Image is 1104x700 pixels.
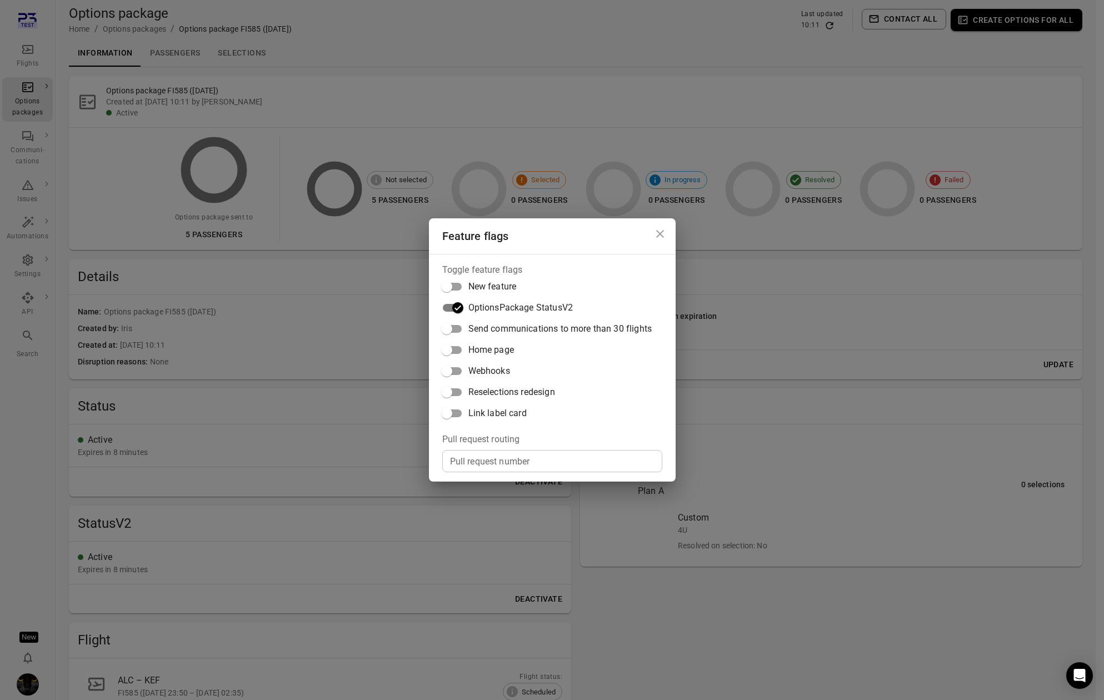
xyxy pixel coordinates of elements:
button: Close dialog [649,223,671,245]
span: Link label card [468,407,527,420]
span: OptionsPackage StatusV2 [468,301,573,314]
span: Home page [468,343,514,357]
legend: Toggle feature flags [442,263,523,276]
span: New feature [468,280,517,293]
legend: Pull request routing [442,433,520,446]
span: Reselections redesign [468,386,555,399]
h2: Feature flags [429,218,676,254]
div: Open Intercom Messenger [1066,662,1093,689]
span: Webhooks [468,364,510,378]
span: Send communications to more than 30 flights [468,322,652,336]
